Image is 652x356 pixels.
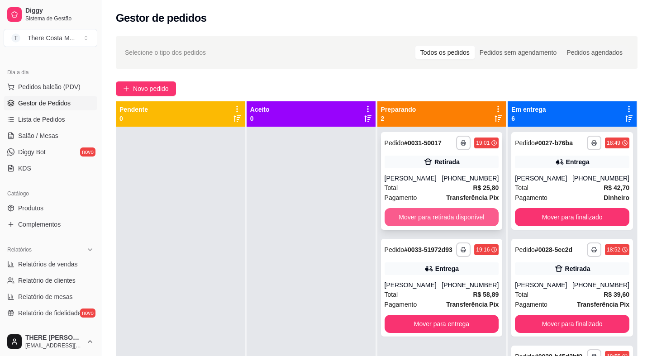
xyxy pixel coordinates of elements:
[119,114,148,123] p: 0
[4,273,97,288] a: Relatório de clientes
[385,280,442,290] div: [PERSON_NAME]
[18,220,61,229] span: Complementos
[18,164,31,173] span: KDS
[515,183,528,193] span: Total
[604,194,629,201] strong: Dinheiro
[607,139,620,147] div: 18:49
[116,11,207,25] h2: Gestor de pedidos
[535,139,573,147] strong: # 0027-b76ba
[125,47,206,57] span: Selecione o tipo dos pedidos
[250,114,270,123] p: 0
[4,96,97,110] a: Gestor de Pedidos
[566,157,590,166] div: Entrega
[475,46,562,59] div: Pedidos sem agendamento
[28,33,75,43] div: There Costa M ...
[476,246,490,253] div: 19:16
[4,80,97,94] button: Pedidos balcão (PDV)
[385,183,398,193] span: Total
[476,139,490,147] div: 19:01
[404,139,442,147] strong: # 0031-50017
[604,184,629,191] strong: R$ 42,70
[7,246,32,253] span: Relatórios
[116,81,176,96] button: Novo pedido
[535,246,572,253] strong: # 0028-5ec2d
[515,246,535,253] span: Pedido
[4,29,97,47] button: Select a team
[4,145,97,159] a: Diggy Botnovo
[385,246,405,253] span: Pedido
[515,139,535,147] span: Pedido
[18,131,58,140] span: Salão / Mesas
[25,15,94,22] span: Sistema de Gestão
[385,290,398,299] span: Total
[4,65,97,80] div: Dia a dia
[4,186,97,201] div: Catálogo
[404,246,452,253] strong: # 0033-51972d93
[415,46,475,59] div: Todos os pedidos
[607,246,620,253] div: 18:52
[381,114,416,123] p: 2
[18,147,46,157] span: Diggy Bot
[434,157,460,166] div: Retirada
[435,264,459,273] div: Entrega
[446,194,499,201] strong: Transferência Pix
[25,342,83,349] span: [EMAIL_ADDRESS][DOMAIN_NAME]
[473,291,499,298] strong: R$ 58,89
[4,4,97,25] a: DiggySistema de Gestão
[515,299,547,309] span: Pagamento
[442,174,499,183] div: [PHONE_NUMBER]
[442,280,499,290] div: [PHONE_NUMBER]
[4,217,97,232] a: Complementos
[577,301,629,308] strong: Transferência Pix
[4,161,97,176] a: KDS
[18,99,71,108] span: Gestor de Pedidos
[385,139,405,147] span: Pedido
[511,105,546,114] p: Em entrega
[385,208,499,226] button: Mover para retirada disponível
[4,331,97,352] button: THERE [PERSON_NAME][EMAIL_ADDRESS][DOMAIN_NAME]
[18,260,78,269] span: Relatórios de vendas
[4,128,97,143] a: Salão / Mesas
[133,84,169,94] span: Novo pedido
[385,299,417,309] span: Pagamento
[11,33,20,43] span: T
[565,264,590,273] div: Retirada
[515,290,528,299] span: Total
[604,291,629,298] strong: R$ 39,60
[562,46,628,59] div: Pedidos agendados
[515,315,629,333] button: Mover para finalizado
[25,7,94,15] span: Diggy
[515,208,629,226] button: Mover para finalizado
[18,276,76,285] span: Relatório de clientes
[381,105,416,114] p: Preparando
[4,306,97,320] a: Relatório de fidelidadenovo
[18,115,65,124] span: Lista de Pedidos
[473,184,499,191] strong: R$ 25,80
[18,204,43,213] span: Produtos
[385,193,417,203] span: Pagamento
[250,105,270,114] p: Aceito
[18,292,73,301] span: Relatório de mesas
[572,174,629,183] div: [PHONE_NUMBER]
[4,257,97,271] a: Relatórios de vendas
[515,280,572,290] div: [PERSON_NAME]
[515,174,572,183] div: [PERSON_NAME]
[511,114,546,123] p: 6
[4,290,97,304] a: Relatório de mesas
[572,280,629,290] div: [PHONE_NUMBER]
[123,85,129,92] span: plus
[4,201,97,215] a: Produtos
[385,174,442,183] div: [PERSON_NAME]
[515,193,547,203] span: Pagamento
[25,334,83,342] span: THERE [PERSON_NAME]
[385,315,499,333] button: Mover para entrega
[18,309,81,318] span: Relatório de fidelidade
[119,105,148,114] p: Pendente
[18,82,81,91] span: Pedidos balcão (PDV)
[4,112,97,127] a: Lista de Pedidos
[446,301,499,308] strong: Transferência Pix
